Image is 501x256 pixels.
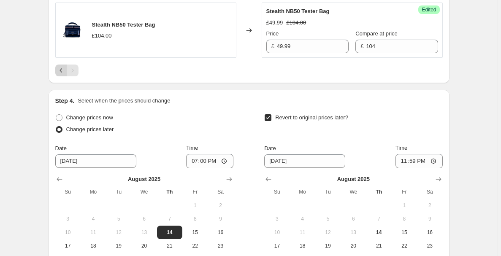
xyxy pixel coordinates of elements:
[417,226,442,239] button: Saturday August 16 2025
[135,243,153,249] span: 20
[263,173,274,185] button: Show previous month, July 2025
[369,243,388,249] span: 21
[78,97,170,105] p: Select when the prices should change
[369,216,388,222] span: 7
[54,173,65,185] button: Show previous month, July 2025
[319,216,337,222] span: 5
[392,199,417,212] button: Friday August 1 2025
[208,199,233,212] button: Saturday August 2 2025
[395,216,414,222] span: 8
[271,43,274,49] span: £
[186,189,204,195] span: Fr
[160,189,179,195] span: Th
[319,243,337,249] span: 19
[392,185,417,199] th: Friday
[81,226,106,239] button: Monday August 11 2025
[366,185,391,199] th: Thursday
[131,212,157,226] button: Wednesday August 6 2025
[268,229,286,236] span: 10
[420,243,439,249] span: 23
[395,189,414,195] span: Fr
[211,202,230,209] span: 2
[344,229,363,236] span: 13
[157,185,182,199] th: Thursday
[182,199,208,212] button: Friday August 1 2025
[55,65,79,76] nav: Pagination
[395,229,414,236] span: 15
[186,243,204,249] span: 22
[420,189,439,195] span: Sa
[264,212,290,226] button: Sunday August 3 2025
[341,185,366,199] th: Wednesday
[264,226,290,239] button: Sunday August 10 2025
[264,154,345,168] input: 8/13/2025
[109,229,128,236] span: 12
[344,189,363,195] span: We
[135,229,153,236] span: 13
[208,212,233,226] button: Saturday August 9 2025
[266,30,279,37] span: Price
[109,189,128,195] span: Tu
[264,145,276,151] span: Date
[366,212,391,226] button: Thursday August 7 2025
[55,65,67,76] button: Previous
[417,185,442,199] th: Saturday
[182,239,208,253] button: Friday August 22 2025
[157,212,182,226] button: Thursday August 7 2025
[60,18,85,43] img: 1_96e64d99-1cab-40ea-8cea-1720e4ea34f3_80x.png
[293,216,312,222] span: 4
[344,216,363,222] span: 6
[366,226,391,239] button: Today Thursday August 14 2025
[84,243,103,249] span: 18
[266,19,283,27] div: £49.99
[84,229,103,236] span: 11
[157,239,182,253] button: Thursday August 21 2025
[422,6,436,13] span: Edited
[160,216,179,222] span: 7
[186,229,204,236] span: 15
[341,239,366,253] button: Wednesday August 20 2025
[286,19,306,27] strike: £104.00
[392,212,417,226] button: Friday August 8 2025
[211,189,230,195] span: Sa
[293,189,312,195] span: Mo
[55,212,81,226] button: Sunday August 3 2025
[369,229,388,236] span: 14
[293,229,312,236] span: 11
[268,243,286,249] span: 17
[355,30,398,37] span: Compare at price
[59,229,77,236] span: 10
[66,114,113,121] span: Change prices now
[290,239,315,253] button: Monday August 18 2025
[182,212,208,226] button: Friday August 8 2025
[55,145,67,151] span: Date
[208,226,233,239] button: Saturday August 16 2025
[84,216,103,222] span: 4
[55,226,81,239] button: Sunday August 10 2025
[290,212,315,226] button: Monday August 4 2025
[392,239,417,253] button: Friday August 22 2025
[315,226,341,239] button: Tuesday August 12 2025
[81,212,106,226] button: Monday August 4 2025
[268,216,286,222] span: 3
[417,199,442,212] button: Saturday August 2 2025
[131,185,157,199] th: Wednesday
[186,154,233,168] input: 12:00
[366,239,391,253] button: Thursday August 21 2025
[417,212,442,226] button: Saturday August 9 2025
[315,185,341,199] th: Tuesday
[319,189,337,195] span: Tu
[420,202,439,209] span: 2
[106,226,131,239] button: Tuesday August 12 2025
[211,229,230,236] span: 16
[55,97,75,105] h2: Step 4.
[182,185,208,199] th: Friday
[66,126,114,132] span: Change prices later
[135,189,153,195] span: We
[182,226,208,239] button: Friday August 15 2025
[55,239,81,253] button: Sunday August 17 2025
[341,212,366,226] button: Wednesday August 6 2025
[81,185,106,199] th: Monday
[264,185,290,199] th: Sunday
[268,189,286,195] span: Su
